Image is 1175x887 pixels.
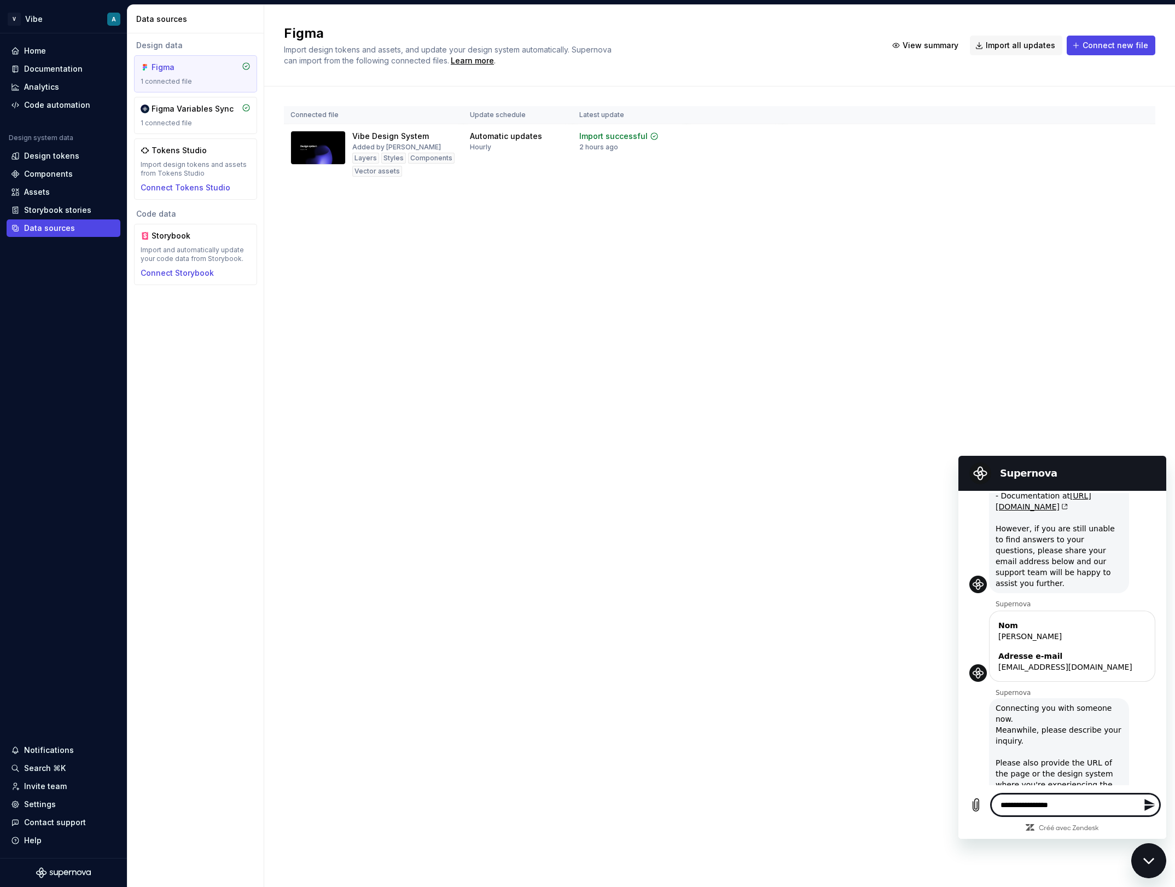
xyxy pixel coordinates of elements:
div: Design data [134,40,257,51]
a: Assets [7,183,120,201]
a: Analytics [7,78,120,96]
button: Import all updates [970,36,1062,55]
svg: Supernova Logo [36,867,91,878]
th: Latest update [573,106,687,124]
a: Créé avec Zendesk : Visitez le site Web de Zendesk dans un nouvel onglet [80,369,141,376]
a: Invite team [7,778,120,795]
div: Vibe Design System [352,131,429,142]
div: Import successful [579,131,648,142]
div: [PERSON_NAME] [40,175,188,186]
div: Code automation [24,100,90,111]
button: Connect Tokens Studio [141,182,230,193]
button: Charger un fichier [7,338,28,360]
div: Adresse e-mail [40,195,188,206]
div: Hourly [470,143,491,152]
div: Automatic updates [470,131,542,142]
div: Design system data [9,134,73,142]
div: Import design tokens and assets from Tokens Studio [141,160,251,178]
button: Connect Storybook [141,268,214,279]
a: StorybookImport and automatically update your code data from Storybook.Connect Storybook [134,224,257,285]
a: Documentation [7,60,120,78]
button: View summary [887,36,965,55]
button: Help [7,832,120,849]
div: Figma [152,62,204,73]
button: Envoyer un message [179,338,201,360]
div: Documentation [24,63,83,74]
a: Tokens StudioImport design tokens and assets from Tokens StudioConnect Tokens Studio [134,138,257,200]
svg: (s’ouvre dans un nouvel onglet) [101,48,109,54]
div: Home [24,45,46,56]
div: Help [24,835,42,846]
button: Notifications [7,741,120,759]
a: Figma Variables Sync1 connected file [134,97,257,134]
p: Supernova [37,144,206,153]
div: Settings [24,799,56,810]
div: A [112,15,116,24]
th: Update schedule [463,106,573,124]
iframe: Fenêtre de messagerie [958,456,1166,839]
div: Components [408,153,455,164]
div: Vibe [25,14,43,25]
div: [EMAIL_ADDRESS][DOMAIN_NAME] [40,206,188,217]
a: Code automation [7,96,120,114]
div: Design tokens [24,150,79,161]
div: Contact support [24,817,86,828]
div: Layers [352,153,379,164]
a: Settings [7,796,120,813]
div: Nom [40,164,188,175]
span: Connecting you with someone now. Meanwhile, please describe your inquiry. Please also provide the... [33,242,168,350]
button: Connect new file [1067,36,1155,55]
div: 1 connected file [141,77,251,86]
div: 2 hours ago [579,143,618,152]
span: Import design tokens and assets, and update your design system automatically. Supernova can impor... [284,45,614,65]
div: Invite team [24,781,67,792]
a: Components [7,165,120,183]
a: Learn more [451,55,494,66]
div: Styles [381,153,406,164]
div: Assets [24,187,50,198]
div: Storybook [152,230,204,241]
a: Home [7,42,120,60]
iframe: Bouton de lancement de la fenêtre de messagerie, conversation en cours [1131,843,1166,878]
a: Data sources [7,219,120,237]
div: Notifications [24,745,74,756]
div: Added by [PERSON_NAME] [352,143,441,152]
div: Components [24,169,73,179]
button: VVibeA [2,7,125,31]
button: Search ⌘K [7,760,120,777]
button: Contact support [7,814,120,831]
h2: Figma [284,25,874,42]
a: Storybook stories [7,201,120,219]
div: Code data [134,208,257,219]
span: View summary [903,40,958,51]
div: Analytics [24,82,59,92]
div: V [8,13,21,26]
a: Figma1 connected file [134,55,257,92]
div: Data sources [24,223,75,234]
span: Import all updates [986,40,1055,51]
span: . [449,57,496,65]
div: 1 connected file [141,119,251,127]
div: Import and automatically update your code data from Storybook. [141,246,251,263]
p: Supernova [37,233,206,241]
div: Search ⌘K [24,763,66,774]
th: Connected file [284,106,463,124]
div: Vector assets [352,166,402,177]
span: Connect new file [1083,40,1148,51]
div: Figma Variables Sync [152,103,234,114]
div: Tokens Studio [152,145,207,156]
div: Storybook stories [24,205,91,216]
div: Data sources [136,14,259,25]
a: Design tokens [7,147,120,165]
